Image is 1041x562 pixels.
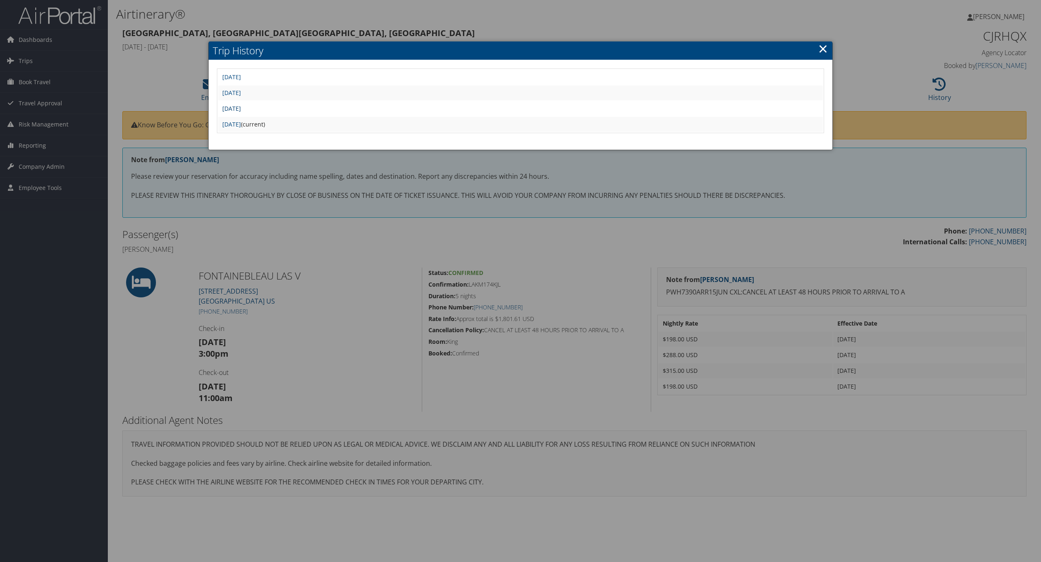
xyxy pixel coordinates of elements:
[218,117,823,132] td: (current)
[818,40,828,57] a: ×
[222,105,241,112] a: [DATE]
[209,41,832,60] h2: Trip History
[222,120,241,128] a: [DATE]
[222,89,241,97] a: [DATE]
[222,73,241,81] a: [DATE]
